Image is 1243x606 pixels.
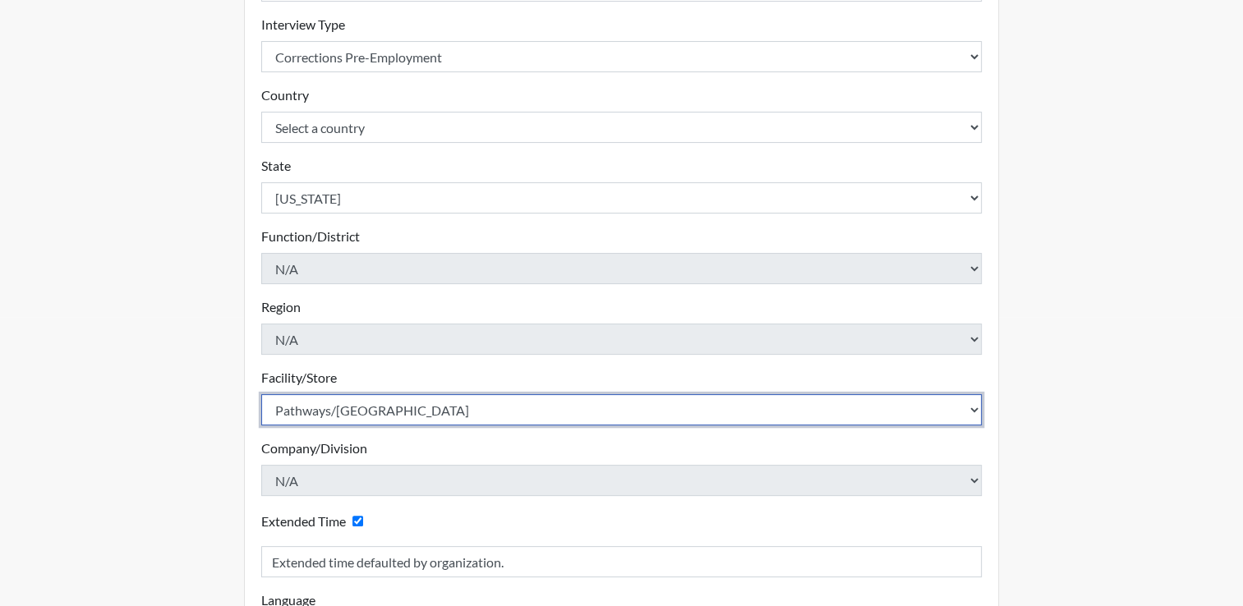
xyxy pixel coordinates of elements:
div: Checking this box will provide the interviewee with an accomodation of extra time to answer each ... [261,509,370,533]
label: Country [261,85,309,105]
input: Reason for Extension [261,546,983,577]
label: Extended Time [261,512,346,531]
label: Region [261,297,301,317]
label: Function/District [261,227,360,246]
label: Facility/Store [261,368,337,388]
label: State [261,156,291,176]
label: Interview Type [261,15,345,34]
label: Company/Division [261,438,367,458]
